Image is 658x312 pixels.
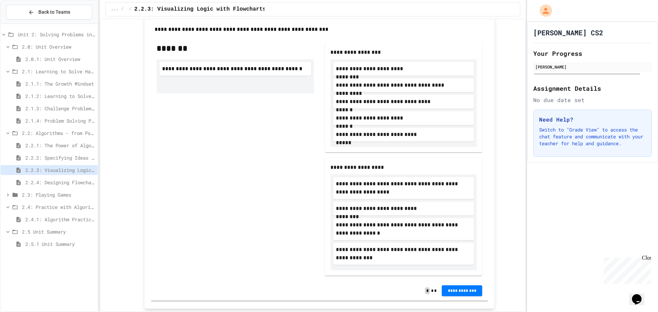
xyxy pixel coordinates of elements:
[533,96,652,104] div: No due date set
[25,166,95,174] span: 2.2.3: Visualizing Logic with Flowcharts
[25,142,95,149] span: 2.2.1: The Power of Algorithms
[22,43,95,50] span: 2.0: Unit Overview
[539,115,646,124] h3: Need Help?
[111,7,119,12] span: ...
[25,240,95,248] span: 2.5.1 Unit Summary
[129,7,132,12] span: /
[533,3,554,18] div: My Account
[22,129,95,137] span: 2.2: Algorithms - from Pseudocode to Flowcharts
[533,84,652,93] h2: Assignment Details
[134,5,266,13] span: 2.2.3: Visualizing Logic with Flowcharts
[629,285,651,305] iframe: chat widget
[25,154,95,161] span: 2.2.2: Specifying Ideas with Pseudocode
[18,31,95,38] span: Unit 2: Solving Problems in Computer Science
[3,3,47,43] div: Chat with us now!Close
[533,28,603,37] h1: [PERSON_NAME] CS2
[6,5,92,20] button: Back to Teams
[25,117,95,124] span: 2.1.4: Problem Solving Practice
[38,9,70,16] span: Back to Teams
[25,105,95,112] span: 2.1.3: Challenge Problem - The Bridge
[25,92,95,100] span: 2.1.2: Learning to Solve Hard Problems
[533,49,652,58] h2: Your Progress
[22,228,95,235] span: 2.5 Unit Summary
[22,191,95,198] span: 2.3: Playing Games
[22,203,95,211] span: 2.4: Practice with Algorithms
[25,55,95,63] span: 2.0.1: Unit Overview
[22,68,95,75] span: 2.1: Learning to Solve Hard Problems
[25,80,95,87] span: 2.1.1: The Growth Mindset
[539,126,646,147] p: Switch to "Grade View" to access the chat feature and communicate with your teacher for help and ...
[535,64,650,70] div: [PERSON_NAME]
[601,255,651,284] iframe: chat widget
[25,179,95,186] span: 2.2.4: Designing Flowcharts
[121,7,123,12] span: /
[25,216,95,223] span: 2.4.1: Algorithm Practice Exercises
